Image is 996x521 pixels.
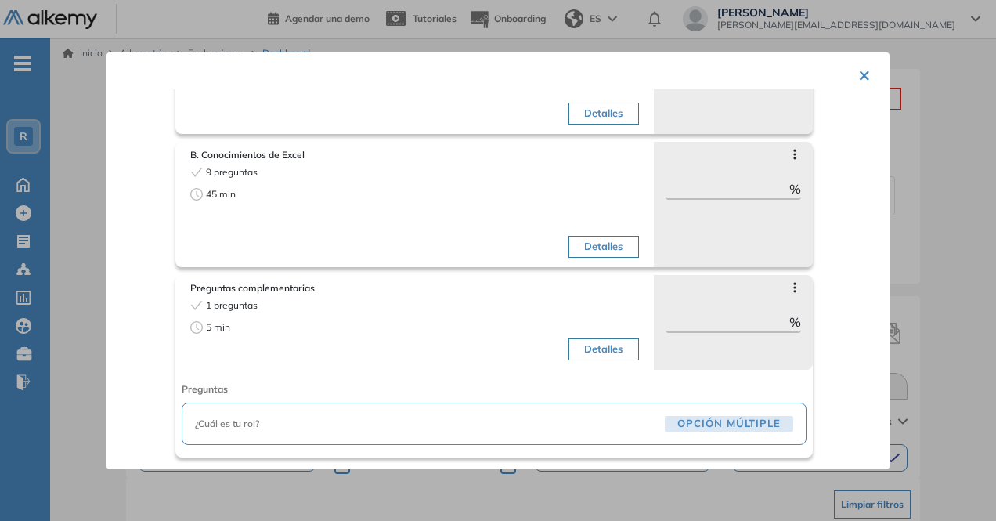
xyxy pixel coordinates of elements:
span: 9 preguntas [206,165,258,179]
span: % [789,313,801,331]
button: × [858,59,871,89]
button: Detalles [568,103,638,125]
span: B. Conocimientos de Excel [190,148,639,162]
div: Widget de chat [714,339,996,521]
span: clock-circle [190,321,203,334]
span: Preguntas complementarias [190,281,639,295]
span: 45 min [206,187,236,201]
span: Opción múltiple [665,416,793,432]
span: check [190,299,203,312]
span: Preguntas [182,382,744,396]
span: % [789,179,801,198]
span: 5 min [206,320,230,335]
button: Detalles [568,236,638,258]
button: Detalles [568,338,638,360]
span: clock-circle [190,188,203,201]
span: 1 preguntas [206,298,258,313]
iframe: Chat Widget [714,339,996,521]
span: ¿Cuál es tu rol? [195,417,659,431]
span: check [190,166,203,179]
